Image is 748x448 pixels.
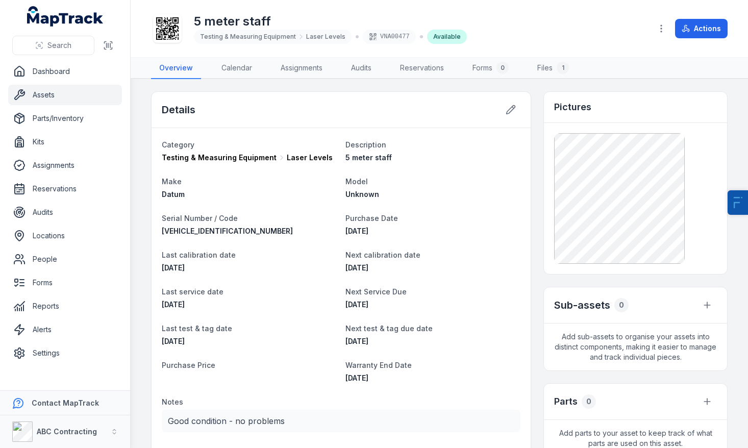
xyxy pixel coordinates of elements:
span: [DATE] [345,263,368,272]
time: 17/01/2025, 8:00:00 am [162,337,185,345]
a: Forms0 [464,58,517,79]
span: Search [47,40,71,51]
span: Next test & tag due date [345,324,433,333]
a: Assignments [272,58,331,79]
span: 5 meter staff [345,153,392,162]
span: [DATE] [162,263,185,272]
span: [DATE] [345,227,368,235]
span: Model [345,177,368,186]
a: Forms [8,272,122,293]
span: Warranty End Date [345,361,412,369]
span: Last calibration date [162,251,236,259]
div: 0 [496,62,509,74]
span: Purchase Date [345,214,398,222]
h3: Parts [554,394,578,409]
a: Files1 [529,58,577,79]
a: Assignments [8,155,122,176]
span: Purchase Price [162,361,215,369]
span: Next Service Due [345,287,407,296]
span: Description [345,140,386,149]
div: 1 [557,62,569,74]
div: 0 [614,298,629,312]
button: Actions [675,19,728,38]
strong: Contact MapTrack [32,399,99,407]
a: People [8,249,122,269]
h1: 5 meter staff [194,13,467,30]
time: 17/01/2025, 8:00:00 am [162,263,185,272]
span: Unknown [345,190,379,198]
span: Last service date [162,287,223,296]
span: Serial Number / Code [162,214,238,222]
h2: Sub-assets [554,298,610,312]
a: Settings [8,343,122,363]
span: Datum [162,190,185,198]
button: Search [12,36,94,55]
div: Available [427,30,467,44]
time: 17/07/2025, 8:00:00 am [345,337,368,345]
a: Reports [8,296,122,316]
div: VNA00477 [363,30,416,44]
span: Notes [162,397,183,406]
time: 17/12/2025, 8:00:00 am [345,300,368,309]
a: Reservations [392,58,452,79]
time: 17/11/2024, 8:00:00 am [345,227,368,235]
h2: Details [162,103,195,117]
p: Good condition - no problems [168,414,514,428]
a: MapTrack [27,6,104,27]
span: [DATE] [345,300,368,309]
span: Next calibration date [345,251,420,259]
a: Locations [8,226,122,246]
span: [DATE] [345,374,368,382]
a: Overview [151,58,201,79]
span: Last test & tag date [162,324,232,333]
strong: ABC Contracting [37,427,97,436]
a: Assets [8,85,122,105]
span: Make [162,177,182,186]
span: [DATE] [162,300,185,309]
span: Add sub-assets to organise your assets into distinct components, making it easier to manage and t... [544,323,727,370]
a: Kits [8,132,122,152]
span: Laser Levels [306,33,345,41]
div: 0 [582,394,596,409]
time: 17/12/2024, 8:00:00 am [162,300,185,309]
a: Reservations [8,179,122,199]
time: 17/11/2027, 8:00:00 am [345,374,368,382]
span: Category [162,140,194,149]
a: Audits [8,202,122,222]
span: [DATE] [345,337,368,345]
a: Calendar [213,58,260,79]
span: Testing & Measuring Equipment [162,153,277,163]
a: Audits [343,58,380,79]
a: Alerts [8,319,122,340]
span: Laser Levels [287,153,333,163]
a: Parts/Inventory [8,108,122,129]
a: Dashboard [8,61,122,82]
span: [VEHICLE_IDENTIFICATION_NUMBER] [162,227,293,235]
time: 17/07/2025, 8:00:00 am [345,263,368,272]
h3: Pictures [554,100,591,114]
span: [DATE] [162,337,185,345]
span: Testing & Measuring Equipment [200,33,296,41]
